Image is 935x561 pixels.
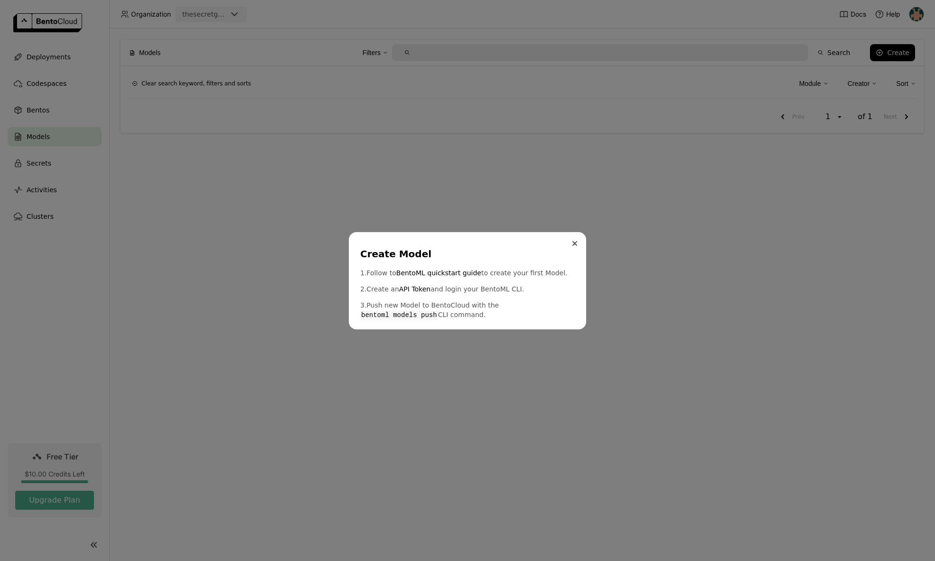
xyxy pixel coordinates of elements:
p: 3. Push new Model to BentoCloud with the CLI command. [360,300,575,320]
div: dialog [349,232,586,329]
button: Close [569,238,580,249]
a: API Token [399,284,430,294]
a: BentoML quickstart guide [396,268,481,278]
div: Create Model [360,247,571,261]
code: bentoml models push [360,310,438,320]
p: 1. Follow to to create your first Model. [360,268,575,278]
p: 2. Create an and login your BentoML CLI. [360,284,575,294]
